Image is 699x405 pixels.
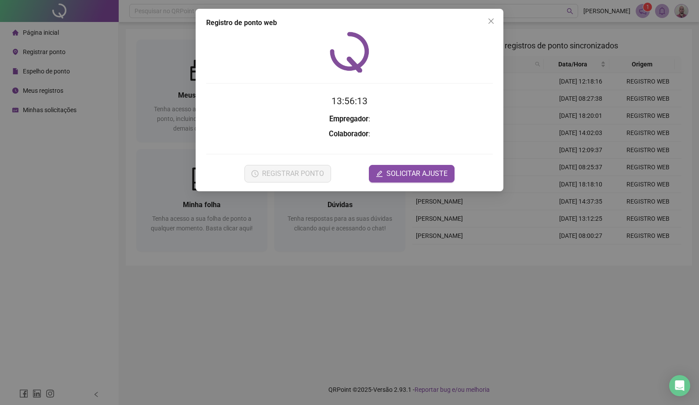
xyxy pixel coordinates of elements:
[484,14,498,28] button: Close
[329,130,368,138] strong: Colaborador
[376,170,383,177] span: edit
[206,113,493,125] h3: :
[206,128,493,140] h3: :
[669,375,690,396] div: Open Intercom Messenger
[488,18,495,25] span: close
[369,165,455,182] button: editSOLICITAR AJUSTE
[330,32,369,73] img: QRPoint
[206,18,493,28] div: Registro de ponto web
[329,115,368,123] strong: Empregador
[386,168,448,179] span: SOLICITAR AJUSTE
[244,165,331,182] button: REGISTRAR PONTO
[331,96,368,106] time: 13:56:13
